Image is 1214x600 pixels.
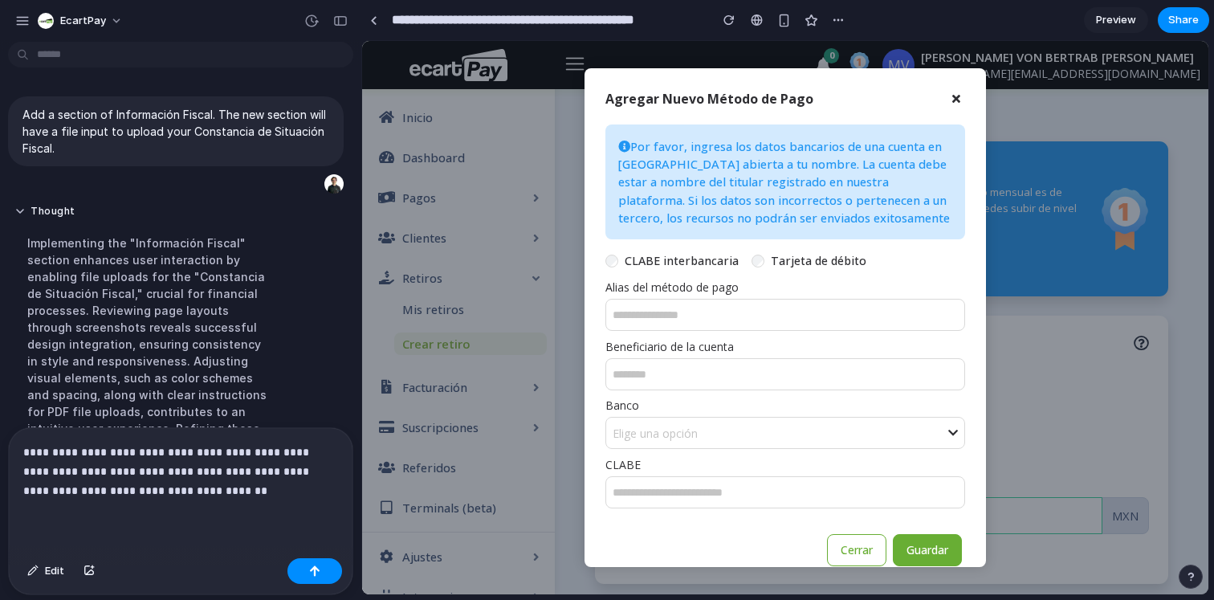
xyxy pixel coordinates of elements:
button: Edit [19,558,72,584]
div: Elige una opción [251,384,583,401]
a: Preview [1084,7,1148,33]
h5: Agregar Nuevo Método de Pago [243,51,451,66]
span: EcartPay [60,13,106,29]
label: Beneficiario de la cuenta [243,297,372,314]
label: Alias ​​del método de pago [243,238,377,255]
p: Por favor, ingresa los datos bancarios de una cuenta en [GEOGRAPHIC_DATA] abierta a tu nombre. La... [256,96,590,186]
span: Share [1168,12,1199,28]
button: Guardar [531,493,600,525]
label: CLABE [243,415,279,432]
label: Tarjeta de débito [389,211,504,229]
input: CLABE interbancaria [243,214,256,227]
span: Edit [45,563,64,579]
button: EcartPay [31,8,131,34]
button: Share [1158,7,1209,33]
span: Preview [1096,12,1136,28]
legend: Banco [243,356,603,373]
p: Add a section of Información Fiscal. The new section will have a file input to upload your Consta... [22,106,329,157]
div: Implementing the "Información Fiscal" section enhances user interaction by enabling file uploads ... [14,225,283,531]
label: CLABE interbancaria [243,211,377,229]
button: Cerrar [465,493,524,525]
input: Tarjeta de débito [389,214,402,227]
